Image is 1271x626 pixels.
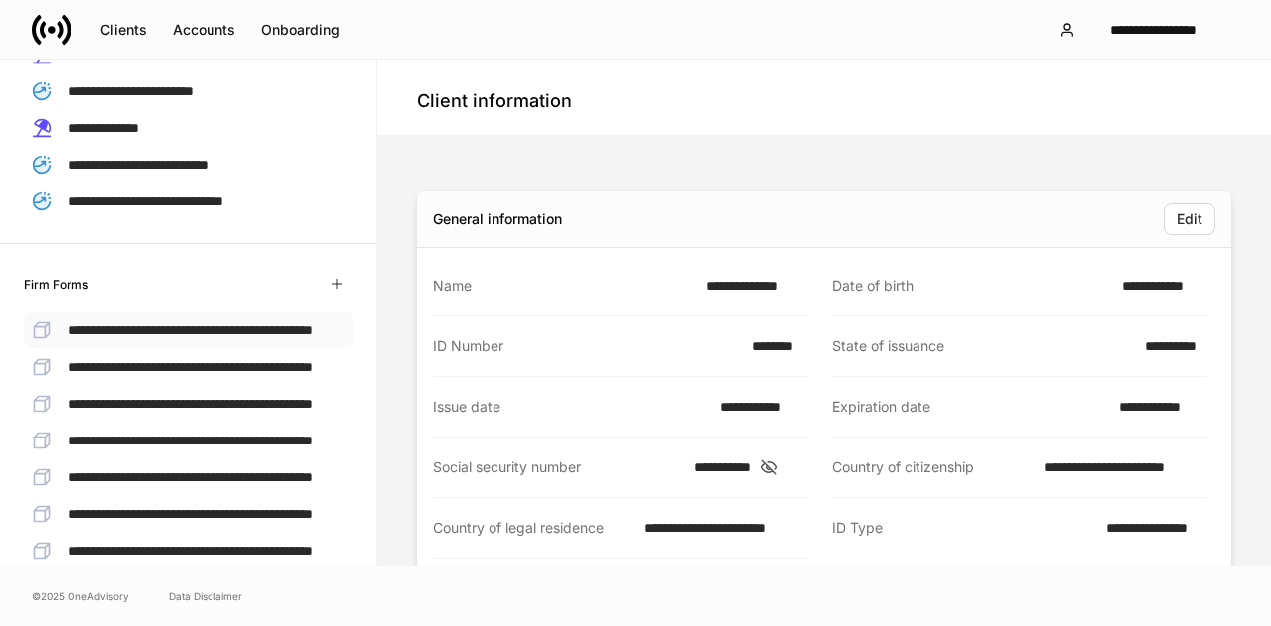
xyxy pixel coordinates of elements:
div: State of issuance [832,336,1133,356]
div: Country of citizenship [832,457,1032,477]
button: Clients [87,14,160,46]
div: Issue date [433,397,708,417]
a: Data Disclaimer [169,588,242,604]
div: Accounts [173,20,235,40]
div: ID Type [832,518,1094,539]
div: Social security number [433,457,682,477]
div: General information [433,209,562,229]
div: Clients [100,20,147,40]
div: ID Number [433,336,740,356]
h4: Client information [417,89,572,113]
button: Onboarding [248,14,353,46]
div: Country of legal residence [433,518,633,538]
div: Onboarding [261,20,340,40]
div: Edit [1177,209,1202,229]
div: Expiration date [832,397,1107,417]
div: Name [433,276,694,296]
button: Edit [1164,203,1215,235]
div: Date of birth [832,276,1110,296]
span: © 2025 OneAdvisory [32,588,129,604]
button: Accounts [160,14,248,46]
h6: Firm Forms [24,275,88,294]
